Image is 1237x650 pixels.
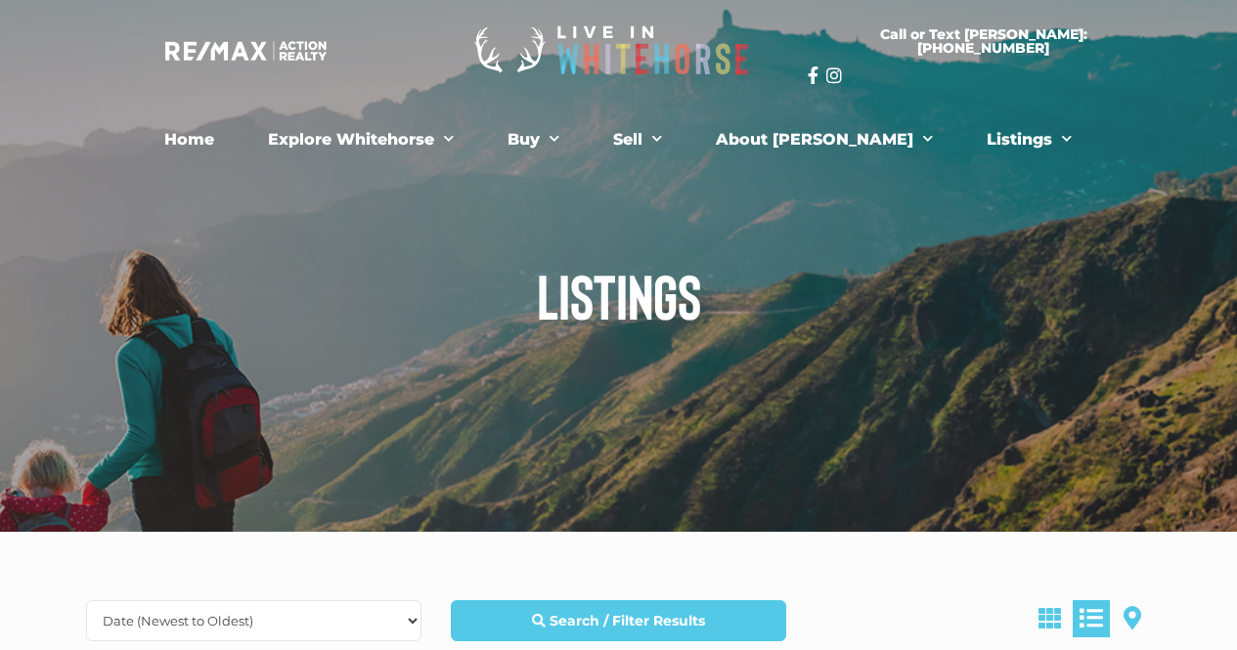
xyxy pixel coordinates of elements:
a: About [PERSON_NAME] [701,120,948,159]
span: Call or Text [PERSON_NAME]: [PHONE_NUMBER] [831,27,1134,55]
strong: Search / Filter Results [550,612,705,629]
a: Search / Filter Results [451,600,786,641]
a: Sell [598,120,677,159]
a: Explore Whitehorse [253,120,468,159]
a: Call or Text [PERSON_NAME]: [PHONE_NUMBER] [808,16,1158,66]
a: Buy [493,120,574,159]
a: Listings [972,120,1086,159]
nav: Menu [80,120,1156,159]
a: Home [150,120,229,159]
h1: Listings [71,264,1167,326]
